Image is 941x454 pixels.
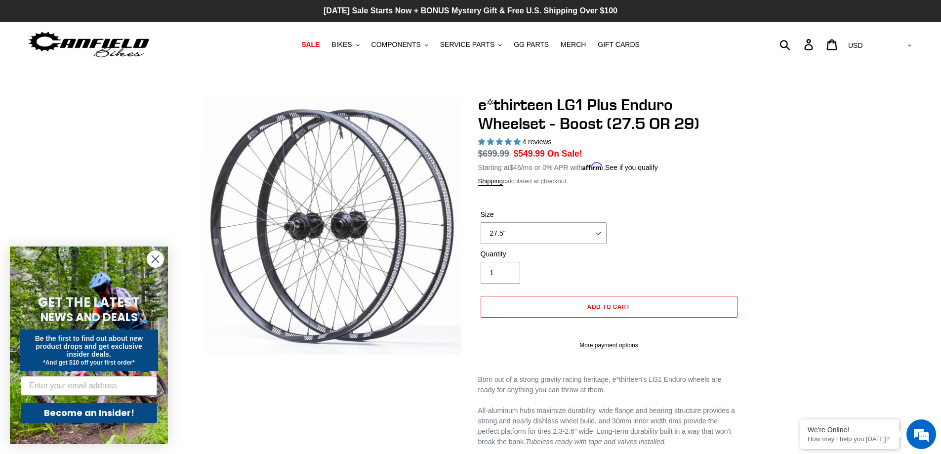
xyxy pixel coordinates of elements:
input: Enter your email address [21,376,157,396]
span: GG PARTS [514,41,549,49]
div: Navigation go back [11,54,26,69]
a: More payment options [481,341,737,350]
p: Starting at /mo or 0% APR with . [478,160,658,173]
textarea: Type your message and hit 'Enter' [5,270,188,304]
label: Quantity [481,249,607,259]
button: Become an Insider! [21,403,157,423]
label: Size [481,209,607,220]
span: $549.99 [514,149,545,159]
a: SALE [296,38,325,51]
a: See if you qualify - Learn more about Affirm Financing (opens in modal) [605,164,658,171]
a: Shipping [478,177,503,186]
button: Add to cart [481,296,737,318]
span: GET THE LATEST [38,293,140,311]
div: Born out of a strong gravity racing heritage, e*thirteen's LG1 Enduro wheels are ready for anythi... [478,374,740,395]
p: How may I help you today? [808,435,892,443]
p: All-aluminum hubs maximize durability, wide flange and bearing structure provides a strong and ne... [478,406,740,447]
a: GG PARTS [509,38,554,51]
div: calculated at checkout. [478,176,740,186]
img: d_696896380_company_1647369064580_696896380 [32,49,56,74]
div: Chat with us now [66,55,181,68]
span: We're online! [57,124,136,224]
span: 4 reviews [522,138,551,146]
a: GIFT CARDS [593,38,645,51]
div: We're Online! [808,426,892,434]
span: SERVICE PARTS [440,41,494,49]
button: SERVICE PARTS [435,38,507,51]
span: Affirm [582,162,603,170]
span: *And get $10 off your first order* [43,359,134,366]
button: Close dialog [147,250,164,268]
h1: e*thirteen LG1 Plus Enduro Wheelset - Boost (27.5 OR 29) [478,95,740,133]
img: Canfield Bikes [27,29,151,60]
a: MERCH [556,38,591,51]
span: NEWS AND DEALS [41,309,138,325]
em: Tubeless ready with tape and valves installed. [526,438,666,446]
div: Minimize live chat window [162,5,186,29]
span: Add to cart [587,303,630,310]
span: COMPONENTS [371,41,421,49]
input: Search [785,34,810,55]
span: Be the first to find out about new product drops and get exclusive insider deals. [35,334,143,358]
span: SALE [301,41,320,49]
button: BIKES [327,38,364,51]
s: $699.99 [478,149,509,159]
span: MERCH [561,41,586,49]
span: 5.00 stars [478,138,523,146]
span: $46 [509,164,521,171]
span: GIFT CARDS [598,41,640,49]
span: BIKES [331,41,352,49]
span: On Sale! [547,147,582,160]
button: COMPONENTS [367,38,433,51]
